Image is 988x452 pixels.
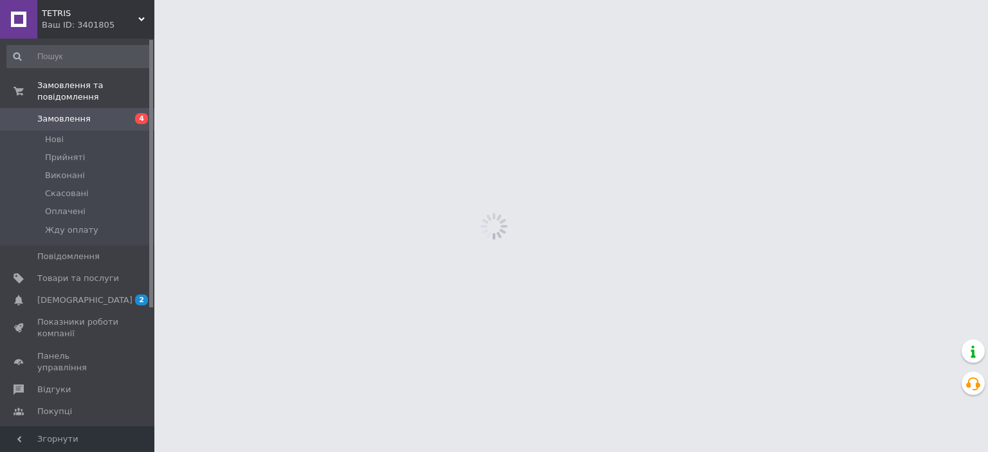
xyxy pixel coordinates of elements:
[37,273,119,284] span: Товари та послуги
[45,188,89,199] span: Скасовані
[37,251,100,262] span: Повідомлення
[37,113,91,125] span: Замовлення
[42,8,138,19] span: TETRIS
[135,113,148,124] span: 4
[37,406,72,417] span: Покупці
[37,80,154,103] span: Замовлення та повідомлення
[45,224,98,236] span: Жду оплату
[45,152,85,163] span: Прийняті
[37,316,119,339] span: Показники роботи компанії
[45,170,85,181] span: Виконані
[45,134,64,145] span: Нові
[45,206,86,217] span: Оплачені
[135,294,148,305] span: 2
[6,45,152,68] input: Пошук
[37,384,71,395] span: Відгуки
[42,19,154,31] div: Ваш ID: 3401805
[37,294,133,306] span: [DEMOGRAPHIC_DATA]
[37,350,119,374] span: Панель управління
